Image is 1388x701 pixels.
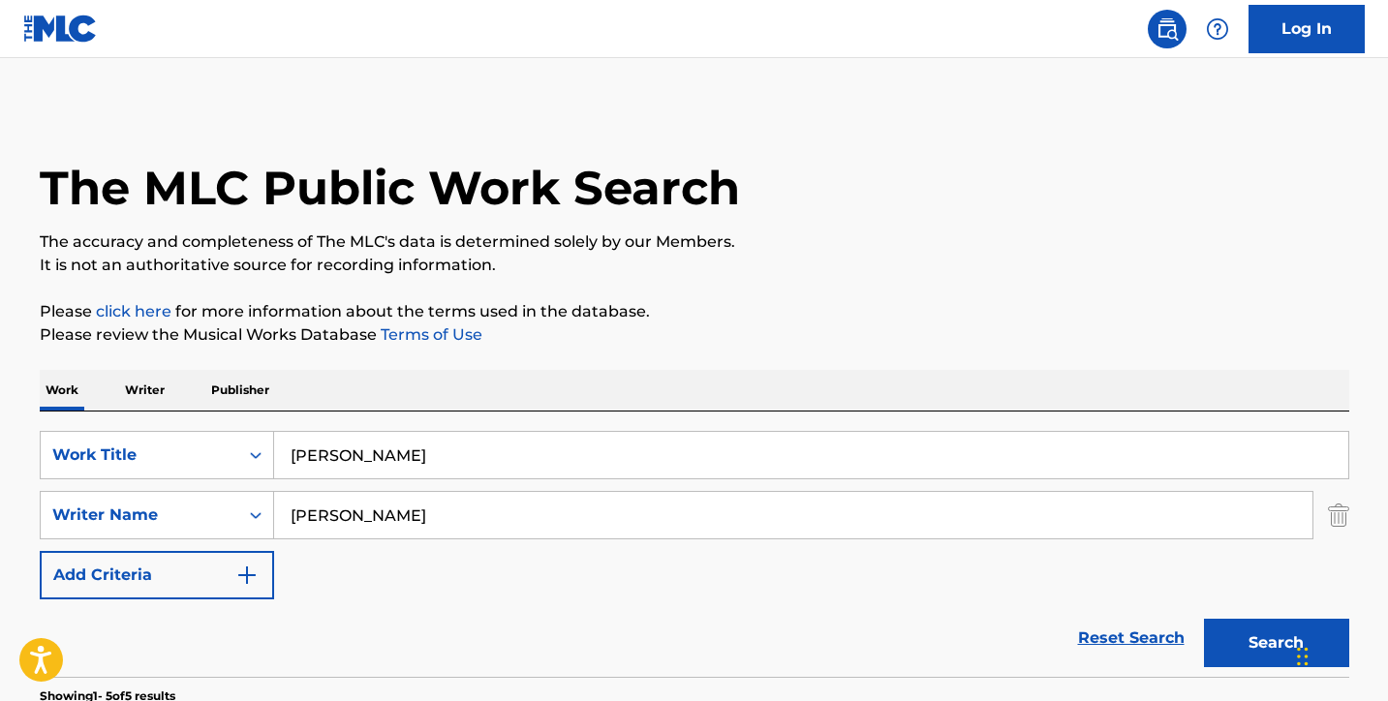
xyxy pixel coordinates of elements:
form: Search Form [40,431,1349,677]
p: Writer [119,370,170,411]
a: click here [96,302,171,320]
a: Reset Search [1068,617,1194,659]
div: Writer Name [52,503,227,527]
a: Terms of Use [377,325,482,344]
div: Help [1198,10,1237,48]
a: Log In [1249,5,1365,53]
button: Add Criteria [40,551,274,599]
div: Work Title [52,443,227,467]
div: Drag [1297,627,1309,686]
img: help [1206,17,1229,41]
p: Please review the Musical Works Database [40,323,1349,347]
img: MLC Logo [23,15,98,43]
p: Please for more information about the terms used in the database. [40,300,1349,323]
p: It is not an authoritative source for recording information. [40,254,1349,277]
button: Search [1204,619,1349,667]
h1: The MLC Public Work Search [40,159,740,217]
iframe: Chat Widget [1291,608,1388,701]
img: 9d2ae6d4665cec9f34b9.svg [235,564,259,587]
a: Public Search [1148,10,1187,48]
p: The accuracy and completeness of The MLC's data is determined solely by our Members. [40,230,1349,254]
img: search [1156,17,1179,41]
p: Publisher [205,370,275,411]
img: Delete Criterion [1328,491,1349,539]
p: Work [40,370,84,411]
